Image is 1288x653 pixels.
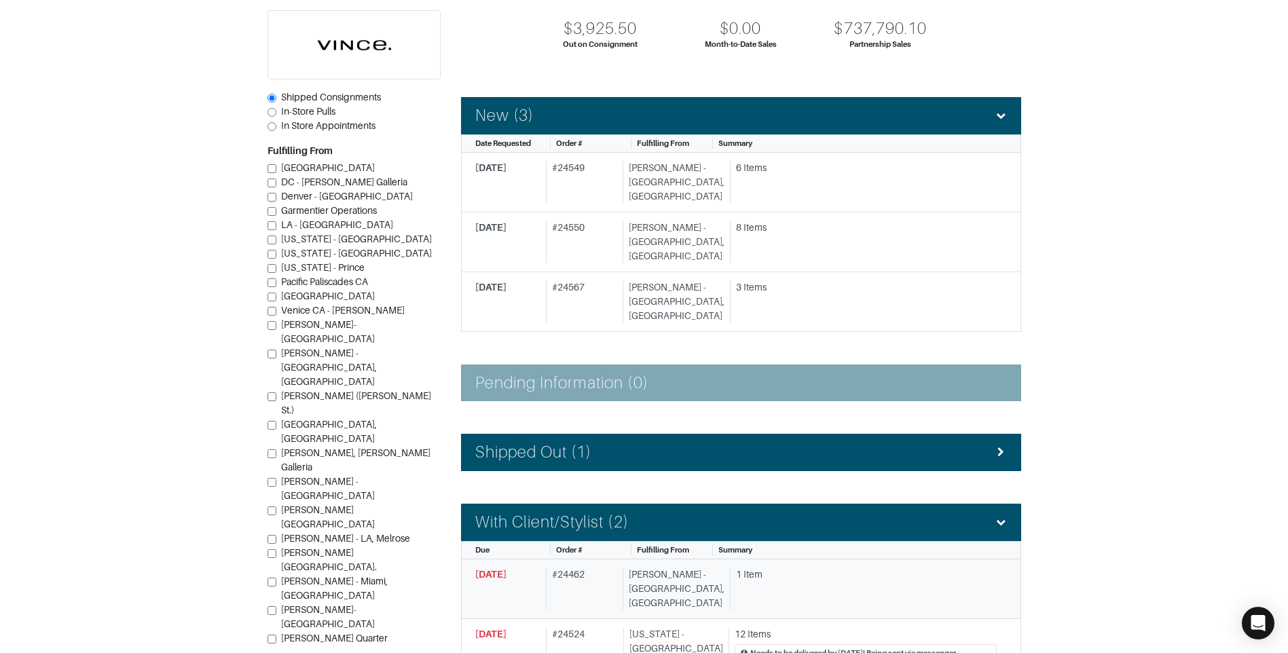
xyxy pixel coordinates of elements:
[736,567,997,582] div: 1 Item
[281,476,375,501] span: [PERSON_NAME] - [GEOGRAPHIC_DATA]
[475,443,592,462] h4: Shipped Out (1)
[556,139,583,147] span: Order #
[475,139,531,147] span: Date Requested
[268,478,276,487] input: [PERSON_NAME] - [GEOGRAPHIC_DATA]
[281,248,432,259] span: [US_STATE] - [GEOGRAPHIC_DATA]
[475,282,507,293] span: [DATE]
[720,19,761,39] div: $0.00
[546,161,617,204] div: # 24549
[475,546,490,554] span: Due
[849,39,911,50] div: Partnership Sales
[268,535,276,544] input: [PERSON_NAME] - LA, Melrose
[637,139,689,147] span: Fulfilling From
[281,262,365,273] span: [US_STATE] - Prince
[268,144,333,158] label: Fulfilling From
[556,546,583,554] span: Order #
[281,205,377,216] span: Garmentier Operations
[268,449,276,458] input: [PERSON_NAME], [PERSON_NAME] Galleria
[268,293,276,301] input: [GEOGRAPHIC_DATA]
[281,305,405,316] span: Venice CA - [PERSON_NAME]
[268,193,276,202] input: Denver - [GEOGRAPHIC_DATA]
[281,120,375,131] span: In Store Appointments
[281,419,377,444] span: [GEOGRAPHIC_DATA], [GEOGRAPHIC_DATA]
[268,122,276,131] input: In Store Appointments
[268,392,276,401] input: [PERSON_NAME] ([PERSON_NAME] St.)
[736,280,997,295] div: 3 Items
[281,291,375,301] span: [GEOGRAPHIC_DATA]
[268,321,276,330] input: [PERSON_NAME]-[GEOGRAPHIC_DATA]
[268,549,276,558] input: [PERSON_NAME][GEOGRAPHIC_DATA].
[268,421,276,430] input: [GEOGRAPHIC_DATA], [GEOGRAPHIC_DATA]
[718,546,752,554] span: Summary
[268,278,276,287] input: Pacific Paliscades CA
[268,264,276,273] input: [US_STATE] - Prince
[623,280,724,323] div: [PERSON_NAME] - [GEOGRAPHIC_DATA], [GEOGRAPHIC_DATA]
[475,373,648,393] h4: Pending Information (0)
[623,221,724,263] div: [PERSON_NAME] - [GEOGRAPHIC_DATA], [GEOGRAPHIC_DATA]
[563,39,638,50] div: Out on Consignment
[268,236,276,244] input: [US_STATE] - [GEOGRAPHIC_DATA]
[718,139,752,147] span: Summary
[281,604,375,629] span: [PERSON_NAME]- [GEOGRAPHIC_DATA]
[281,504,375,529] span: [PERSON_NAME][GEOGRAPHIC_DATA]
[281,390,431,415] span: [PERSON_NAME] ([PERSON_NAME] St.)
[281,447,430,472] span: [PERSON_NAME], [PERSON_NAME] Galleria
[281,106,335,117] span: In-Store Pulls
[1242,607,1274,639] div: Open Intercom Messenger
[268,11,440,79] img: cyAkLTq7csKWtL9WARqkkVaF.png
[268,179,276,187] input: DC - [PERSON_NAME] Galleria
[281,576,388,601] span: [PERSON_NAME] - Miami, [GEOGRAPHIC_DATA]
[281,533,410,544] span: [PERSON_NAME] - LA, Melrose
[475,162,507,173] span: [DATE]
[281,319,375,344] span: [PERSON_NAME]-[GEOGRAPHIC_DATA]
[834,19,927,39] div: $737,790.10
[268,578,276,586] input: [PERSON_NAME] - Miami, [GEOGRAPHIC_DATA]
[705,39,777,50] div: Month-to-Date Sales
[623,161,724,204] div: [PERSON_NAME] - [GEOGRAPHIC_DATA], [GEOGRAPHIC_DATA]
[736,221,997,235] div: 8 Items
[546,567,617,610] div: # 24462
[475,222,507,233] span: [DATE]
[281,191,413,202] span: Denver - [GEOGRAPHIC_DATA]
[281,547,377,572] span: [PERSON_NAME][GEOGRAPHIC_DATA].
[736,161,997,175] div: 6 Items
[268,635,276,643] input: [PERSON_NAME] Quarter
[564,19,637,39] div: $3,925.50
[268,94,276,102] input: Shipped Consignments
[281,276,368,287] span: Pacific Paliscades CA
[475,629,507,639] span: [DATE]
[735,627,997,641] div: 12 Items
[268,307,276,316] input: Venice CA - [PERSON_NAME]
[268,108,276,117] input: In-Store Pulls
[268,207,276,216] input: Garmentier Operations
[281,633,388,643] span: [PERSON_NAME] Quarter
[475,569,507,580] span: [DATE]
[281,348,377,387] span: [PERSON_NAME] - [GEOGRAPHIC_DATA], [GEOGRAPHIC_DATA]
[475,512,629,532] h4: With Client/Stylist (2)
[281,219,393,230] span: LA - [GEOGRAPHIC_DATA]
[268,506,276,515] input: [PERSON_NAME][GEOGRAPHIC_DATA]
[268,606,276,615] input: [PERSON_NAME]- [GEOGRAPHIC_DATA]
[268,221,276,230] input: LA - [GEOGRAPHIC_DATA]
[281,162,375,173] span: [GEOGRAPHIC_DATA]
[546,221,617,263] div: # 24550
[268,350,276,358] input: [PERSON_NAME] - [GEOGRAPHIC_DATA], [GEOGRAPHIC_DATA]
[268,250,276,259] input: [US_STATE] - [GEOGRAPHIC_DATA]
[475,106,534,126] h4: New (3)
[281,176,407,187] span: DC - [PERSON_NAME] Galleria
[546,280,617,323] div: # 24567
[281,234,432,244] span: [US_STATE] - [GEOGRAPHIC_DATA]
[281,92,381,102] span: Shipped Consignments
[637,546,689,554] span: Fulfilling From
[623,567,724,610] div: [PERSON_NAME] - [GEOGRAPHIC_DATA], [GEOGRAPHIC_DATA]
[268,164,276,173] input: [GEOGRAPHIC_DATA]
